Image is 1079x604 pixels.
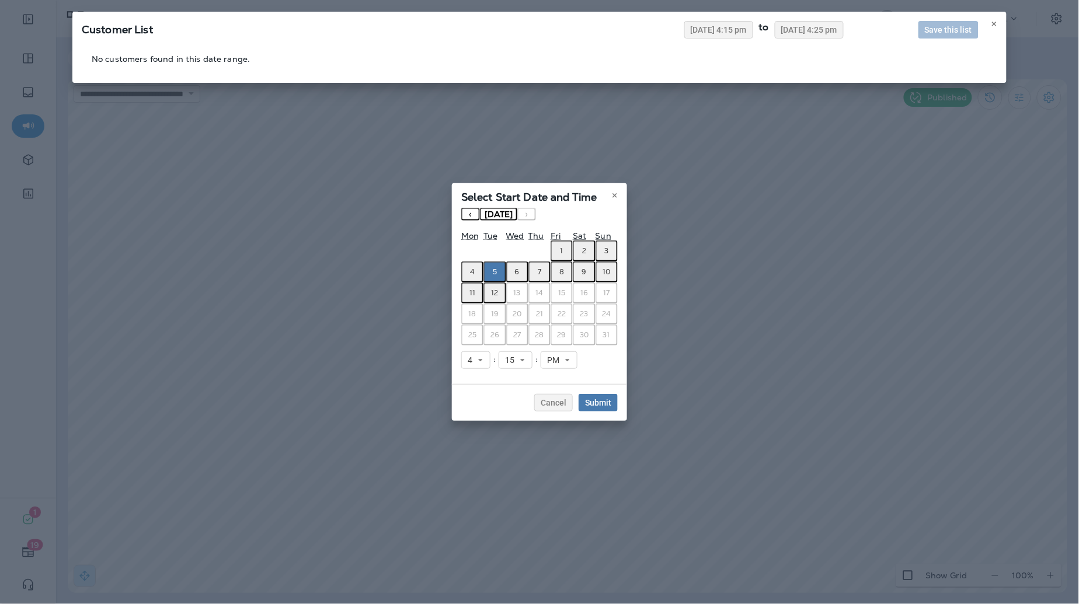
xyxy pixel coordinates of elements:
[528,231,544,241] abbr: Thursday
[541,399,566,407] span: Cancel
[551,282,573,303] button: August 15, 2025
[469,309,476,319] abbr: August 18, 2025
[461,261,483,282] button: August 4, 2025
[461,303,483,324] button: August 18, 2025
[573,240,595,261] button: August 2, 2025
[513,330,521,340] abbr: August 27, 2025
[582,246,586,256] abbr: August 2, 2025
[515,267,520,277] abbr: August 6, 2025
[580,288,588,298] abbr: August 16, 2025
[499,351,532,369] button: 15
[491,309,499,319] abbr: August 19, 2025
[551,231,561,241] abbr: Friday
[491,288,498,298] abbr: August 12, 2025
[535,288,543,298] abbr: August 14, 2025
[551,240,573,261] button: August 1, 2025
[603,267,610,277] abbr: August 10, 2025
[573,261,595,282] button: August 9, 2025
[517,208,536,221] button: ›
[573,231,586,241] abbr: Saturday
[551,261,573,282] button: August 8, 2025
[461,351,490,369] button: 4
[585,399,611,407] span: Submit
[538,267,541,277] abbr: August 7, 2025
[561,246,563,256] abbr: August 1, 2025
[596,282,618,303] button: August 17, 2025
[596,240,618,261] button: August 3, 2025
[461,324,483,345] button: August 25, 2025
[573,282,595,303] button: August 16, 2025
[490,330,499,340] abbr: August 26, 2025
[559,267,564,277] abbr: August 8, 2025
[470,267,475,277] abbr: August 4, 2025
[506,261,528,282] button: August 6, 2025
[536,309,543,319] abbr: August 21, 2025
[532,351,541,369] div: :
[603,288,610,298] abbr: August 17, 2025
[528,282,551,303] button: August 14, 2025
[461,282,483,303] button: August 11, 2025
[506,303,528,324] button: August 20, 2025
[483,324,506,345] button: August 26, 2025
[485,209,513,219] span: [DATE]
[483,231,497,241] abbr: Tuesday
[558,288,565,298] abbr: August 15, 2025
[514,288,521,298] abbr: August 13, 2025
[483,303,506,324] button: August 19, 2025
[541,351,577,369] button: PM
[528,261,551,282] button: August 7, 2025
[596,303,618,324] button: August 24, 2025
[490,351,499,369] div: :
[505,355,519,365] span: 15
[596,261,618,282] button: August 10, 2025
[602,309,611,319] abbr: August 24, 2025
[461,208,480,221] button: ‹
[480,208,517,221] button: [DATE]
[596,231,611,241] abbr: Sunday
[468,330,476,340] abbr: August 25, 2025
[604,246,608,256] abbr: August 3, 2025
[535,330,544,340] abbr: August 28, 2025
[506,282,528,303] button: August 13, 2025
[573,303,595,324] button: August 23, 2025
[580,309,589,319] abbr: August 23, 2025
[580,330,589,340] abbr: August 30, 2025
[547,355,564,365] span: PM
[513,309,521,319] abbr: August 20, 2025
[469,288,475,298] abbr: August 11, 2025
[603,330,610,340] abbr: August 31, 2025
[528,324,551,345] button: August 28, 2025
[506,231,524,241] abbr: Wednesday
[558,330,566,340] abbr: August 29, 2025
[452,183,627,208] div: Select Start Date and Time
[493,267,497,277] abbr: August 5, 2025
[573,324,595,345] button: August 30, 2025
[461,231,479,241] abbr: Monday
[558,309,566,319] abbr: August 22, 2025
[579,394,618,411] button: Submit
[468,355,477,365] span: 4
[483,261,506,282] button: August 5, 2025
[534,394,573,411] button: Cancel
[596,324,618,345] button: August 31, 2025
[551,324,573,345] button: August 29, 2025
[551,303,573,324] button: August 22, 2025
[483,282,506,303] button: August 12, 2025
[582,267,587,277] abbr: August 9, 2025
[506,324,528,345] button: August 27, 2025
[528,303,551,324] button: August 21, 2025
